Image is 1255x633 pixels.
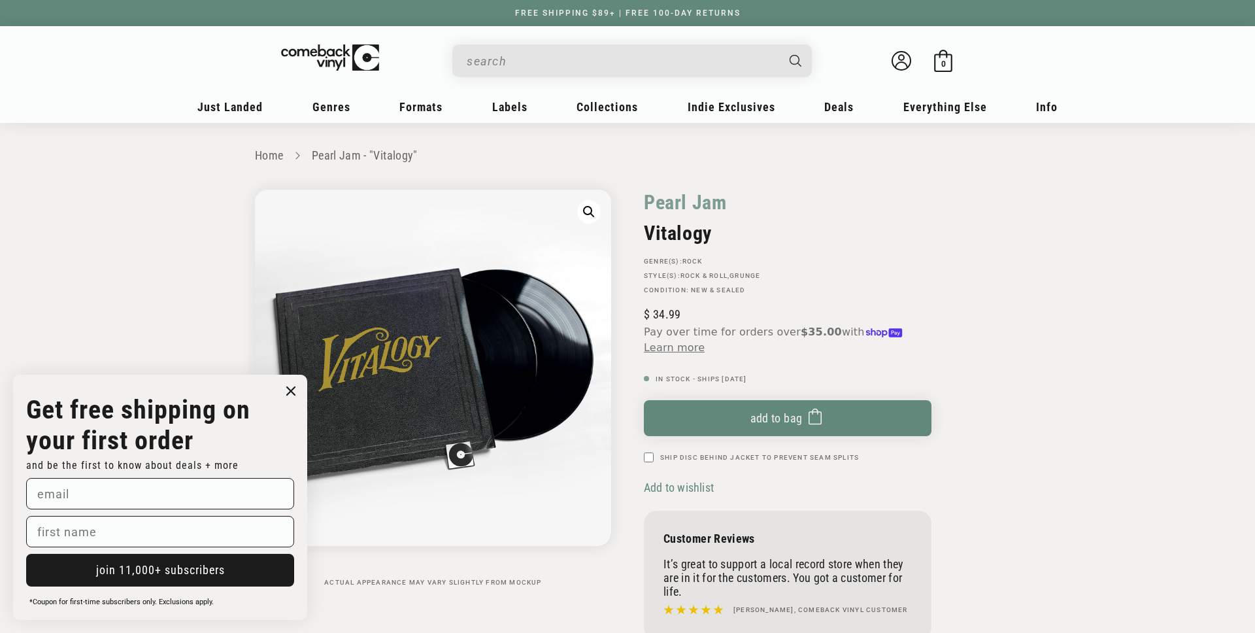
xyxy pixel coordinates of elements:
[682,258,703,265] a: Rock
[824,100,854,114] span: Deals
[26,459,239,471] span: and be the first to know about deals + more
[644,375,931,383] p: In Stock - Ships [DATE]
[680,272,728,279] a: Rock & Roll
[688,100,775,114] span: Indie Exclusives
[467,48,777,75] input: When autocomplete results are available use up and down arrows to review and enter to select
[255,148,283,162] a: Home
[644,272,931,280] p: STYLE(S): ,
[26,554,294,587] button: join 11,000+ subscribers
[733,605,908,615] h4: [PERSON_NAME], Comeback Vinyl customer
[903,100,987,114] span: Everything Else
[26,516,294,547] input: first name
[255,579,611,587] p: Actual appearance may vary slightly from mockup
[281,381,301,401] button: Close dialog
[644,307,680,321] span: 34.99
[26,478,294,509] input: email
[644,286,931,294] p: Condition: New & Sealed
[644,481,714,494] span: Add to wishlist
[663,557,912,598] p: It’s great to support a local record store when they are in it for the customers. You got a custo...
[729,272,760,279] a: Grunge
[492,100,527,114] span: Labels
[663,532,912,545] p: Customer Reviews
[502,9,754,18] a: FREE SHIPPING $89+ | FREE 100-DAY RETURNS
[452,44,812,77] div: Search
[312,100,350,114] span: Genres
[197,100,263,114] span: Just Landed
[644,258,931,265] p: GENRE(S):
[399,100,443,114] span: Formats
[644,480,718,495] button: Add to wishlist
[644,190,726,215] a: Pearl Jam
[29,598,214,606] span: *Coupon for first-time subscribers only. Exclusions apply.
[312,148,418,162] a: Pearl Jam - "Vitalogy"
[750,411,803,425] span: Add to bag
[26,394,250,456] strong: Get free shipping on your first order
[778,44,814,77] button: Search
[255,146,1000,165] nav: breadcrumbs
[644,222,931,245] h2: Vitalogy
[644,307,650,321] span: $
[663,602,724,619] img: star5.svg
[1036,100,1058,114] span: Info
[941,59,946,69] span: 0
[644,400,931,436] button: Add to bag
[660,453,859,462] label: Ship Disc Behind Jacket To Prevent Seam Splits
[577,100,638,114] span: Collections
[255,190,611,587] media-gallery: Gallery Viewer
